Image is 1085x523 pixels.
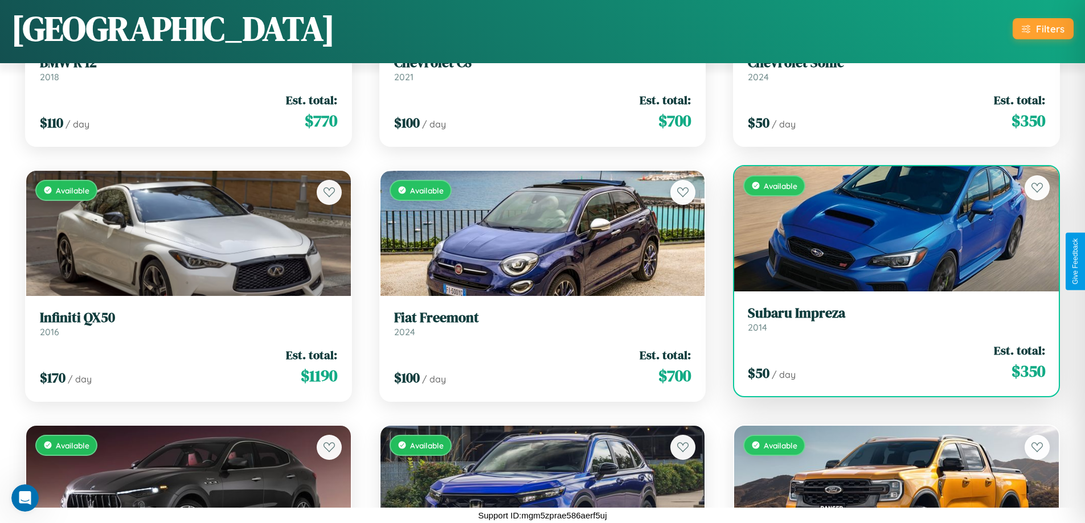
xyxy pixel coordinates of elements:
[40,326,59,337] span: 2016
[394,71,413,83] span: 2021
[772,369,796,380] span: / day
[410,440,444,450] span: Available
[40,55,337,71] h3: BMW R 12
[410,186,444,195] span: Available
[748,55,1045,83] a: Chevrolet Sonic2024
[40,55,337,83] a: BMW R 122018
[40,71,59,83] span: 2018
[764,440,797,450] span: Available
[65,118,89,130] span: / day
[748,113,769,132] span: $ 50
[305,109,337,132] span: $ 770
[1012,109,1045,132] span: $ 350
[764,181,797,191] span: Available
[286,92,337,108] span: Est. total:
[56,440,89,450] span: Available
[658,109,691,132] span: $ 700
[422,373,446,385] span: / day
[994,92,1045,108] span: Est. total:
[748,71,769,83] span: 2024
[301,364,337,387] span: $ 1190
[640,92,691,108] span: Est. total:
[394,55,691,83] a: Chevrolet C82021
[394,326,415,337] span: 2024
[1036,23,1064,35] div: Filters
[394,55,691,71] h3: Chevrolet C8
[1071,238,1079,285] div: Give Feedback
[40,310,337,326] h3: Infiniti QX50
[748,305,1045,322] h3: Subaru Impreza
[994,342,1045,359] span: Est. total:
[394,113,420,132] span: $ 100
[772,118,796,130] span: / day
[394,368,420,387] span: $ 100
[748,322,767,333] span: 2014
[640,347,691,363] span: Est. total:
[394,310,691,337] a: Fiat Freemont2024
[478,508,607,523] p: Support ID: mgm5zprae586aerf5uj
[286,347,337,363] span: Est. total:
[658,364,691,387] span: $ 700
[1012,360,1045,382] span: $ 350
[748,364,769,382] span: $ 50
[40,310,337,337] a: Infiniti QX502016
[748,55,1045,71] h3: Chevrolet Sonic
[11,484,39,512] iframe: Intercom live chat
[1013,18,1074,39] button: Filters
[394,310,691,326] h3: Fiat Freemont
[748,305,1045,333] a: Subaru Impreza2014
[68,373,92,385] span: / day
[422,118,446,130] span: / day
[40,113,63,132] span: $ 110
[11,5,335,52] h1: [GEOGRAPHIC_DATA]
[56,186,89,195] span: Available
[40,368,65,387] span: $ 170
